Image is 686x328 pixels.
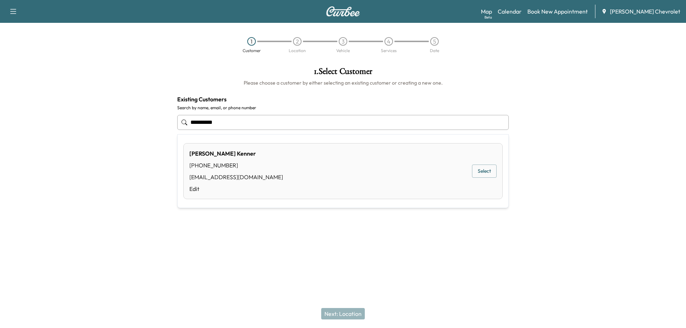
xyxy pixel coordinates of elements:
[247,37,256,46] div: 1
[336,49,350,53] div: Vehicle
[293,37,302,46] div: 2
[430,37,439,46] div: 5
[381,49,397,53] div: Services
[189,161,283,170] div: [PHONE_NUMBER]
[498,7,522,16] a: Calendar
[177,105,509,111] label: Search by name, email, or phone number
[484,15,492,20] div: Beta
[339,37,347,46] div: 3
[472,165,497,178] button: Select
[177,79,509,86] h6: Please choose a customer by either selecting an existing customer or creating a new one.
[430,49,439,53] div: Date
[189,149,283,158] div: [PERSON_NAME] Kenner
[384,37,393,46] div: 4
[189,173,283,181] div: [EMAIL_ADDRESS][DOMAIN_NAME]
[177,95,509,104] h4: Existing Customers
[610,7,680,16] span: [PERSON_NAME] Chevrolet
[527,7,588,16] a: Book New Appointment
[481,7,492,16] a: MapBeta
[177,67,509,79] h1: 1 . Select Customer
[189,185,283,193] a: Edit
[243,49,261,53] div: Customer
[326,6,360,16] img: Curbee Logo
[289,49,306,53] div: Location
